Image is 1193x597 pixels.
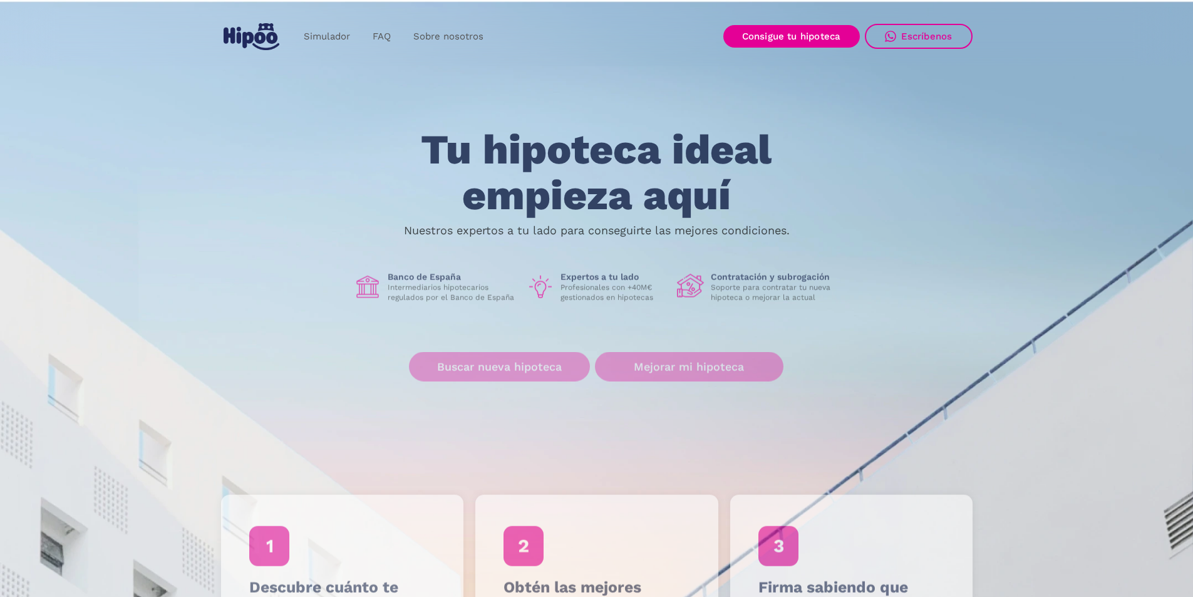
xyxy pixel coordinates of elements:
a: home [221,18,282,55]
a: Consigue tu hipoteca [723,25,860,48]
div: Escríbenos [901,31,953,42]
p: Profesionales con +40M€ gestionados en hipotecas [560,283,667,303]
h1: Banco de España [388,271,517,283]
a: Simulador [292,24,361,49]
a: Buscar nueva hipoteca [409,352,590,382]
h1: Tu hipoteca ideal empieza aquí [359,127,834,218]
h1: Expertos a tu lado [560,271,667,283]
h1: Contratación y subrogación [711,271,840,283]
a: FAQ [361,24,402,49]
a: Mejorar mi hipoteca [595,352,783,382]
p: Nuestros expertos a tu lado para conseguirte las mejores condiciones. [404,226,790,236]
a: Escríbenos [865,24,973,49]
a: Sobre nosotros [402,24,495,49]
p: Intermediarios hipotecarios regulados por el Banco de España [388,283,517,303]
p: Soporte para contratar tu nueva hipoteca o mejorar la actual [711,283,840,303]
